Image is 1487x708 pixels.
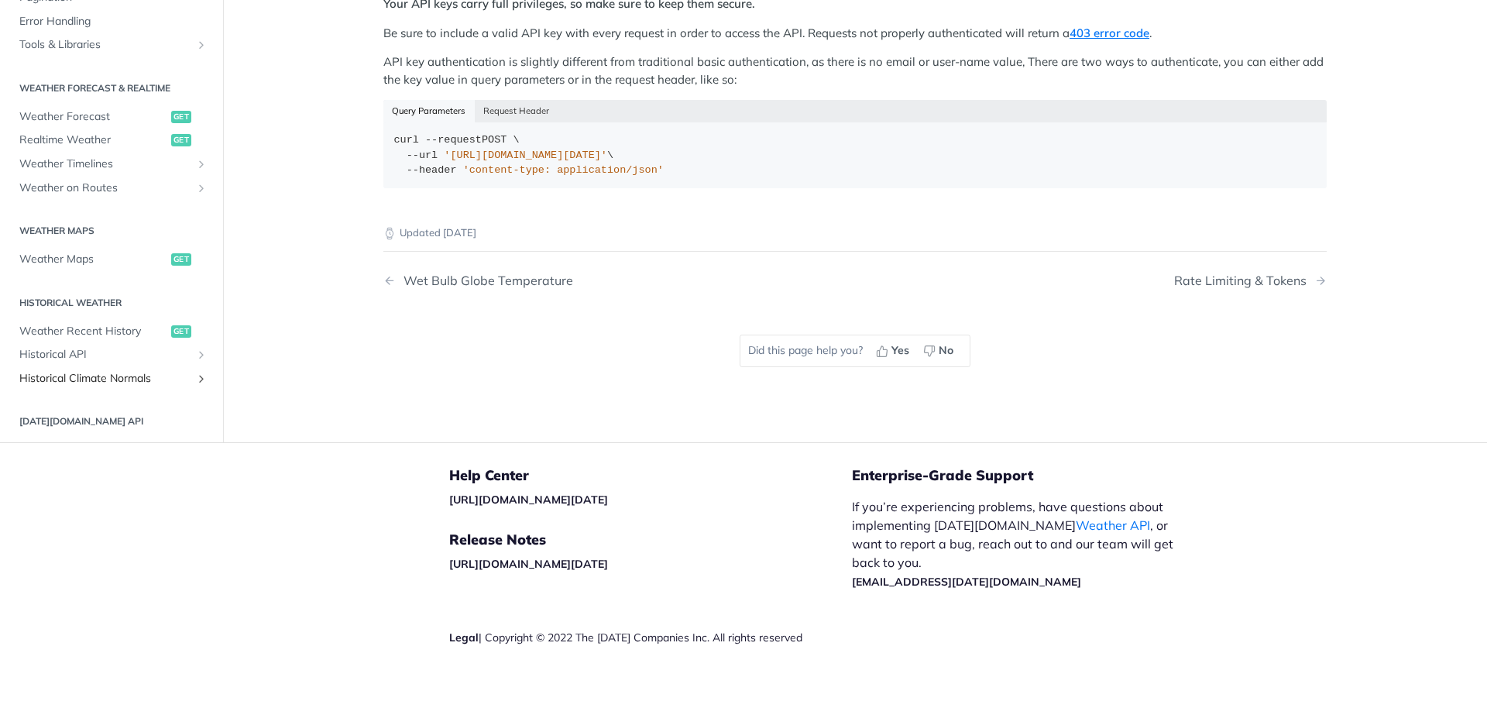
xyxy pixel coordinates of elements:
[12,414,211,428] h2: [DATE][DOMAIN_NAME] API
[19,14,208,29] span: Error Handling
[449,466,852,485] h5: Help Center
[394,132,1317,178] div: POST \ \
[475,100,558,122] button: Request Header
[449,631,479,644] a: Legal
[12,33,211,57] a: Tools & LibrariesShow subpages for Tools & Libraries
[195,182,208,194] button: Show subpages for Weather on Routes
[852,497,1190,590] p: If you’re experiencing problems, have questions about implementing [DATE][DOMAIN_NAME] , or want ...
[891,342,909,359] span: Yes
[12,320,211,343] a: Weather Recent Historyget
[407,150,438,161] span: --url
[171,325,191,338] span: get
[19,37,191,53] span: Tools & Libraries
[396,273,573,288] div: Wet Bulb Globe Temperature
[12,177,211,200] a: Weather on RoutesShow subpages for Weather on Routes
[871,339,918,363] button: Yes
[12,248,211,271] a: Weather Mapsget
[1076,517,1150,533] a: Weather API
[171,253,191,266] span: get
[12,129,211,152] a: Realtime Weatherget
[19,132,167,148] span: Realtime Weather
[195,349,208,361] button: Show subpages for Historical API
[12,296,211,310] h2: Historical Weather
[449,630,852,645] div: | Copyright © 2022 The [DATE] Companies Inc. All rights reserved
[463,164,664,176] span: 'content-type: application/json'
[449,557,608,571] a: [URL][DOMAIN_NAME][DATE]
[12,224,211,238] h2: Weather Maps
[12,10,211,33] a: Error Handling
[19,347,191,363] span: Historical API
[1174,273,1314,288] div: Rate Limiting & Tokens
[19,156,191,172] span: Weather Timelines
[171,134,191,146] span: get
[939,342,953,359] span: No
[444,150,607,161] span: '[URL][DOMAIN_NAME][DATE]'
[852,575,1081,589] a: [EMAIL_ADDRESS][DATE][DOMAIN_NAME]
[383,258,1327,304] nav: Pagination Controls
[1174,273,1327,288] a: Next Page: Rate Limiting & Tokens
[195,158,208,170] button: Show subpages for Weather Timelines
[195,39,208,51] button: Show subpages for Tools & Libraries
[449,531,852,549] h5: Release Notes
[12,438,211,462] a: Locations APIShow subpages for Locations API
[171,111,191,123] span: get
[383,273,788,288] a: Previous Page: Wet Bulb Globe Temperature
[918,339,962,363] button: No
[449,493,608,507] a: [URL][DOMAIN_NAME][DATE]
[407,164,457,176] span: --header
[383,25,1327,43] p: Be sure to include a valid API key with every request in order to access the API. Requests not pr...
[1070,26,1149,40] a: 403 error code
[19,180,191,196] span: Weather on Routes
[383,53,1327,88] p: API key authentication is slightly different from traditional basic authentication, as there is n...
[425,134,482,146] span: --request
[19,371,191,387] span: Historical Climate Normals
[383,225,1327,241] p: Updated [DATE]
[195,373,208,385] button: Show subpages for Historical Climate Normals
[19,324,167,339] span: Weather Recent History
[852,466,1214,485] h5: Enterprise-Grade Support
[12,105,211,129] a: Weather Forecastget
[740,335,970,367] div: Did this page help you?
[12,81,211,95] h2: Weather Forecast & realtime
[12,367,211,390] a: Historical Climate NormalsShow subpages for Historical Climate Normals
[19,252,167,267] span: Weather Maps
[394,134,419,146] span: curl
[12,153,211,176] a: Weather TimelinesShow subpages for Weather Timelines
[12,343,211,366] a: Historical APIShow subpages for Historical API
[19,109,167,125] span: Weather Forecast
